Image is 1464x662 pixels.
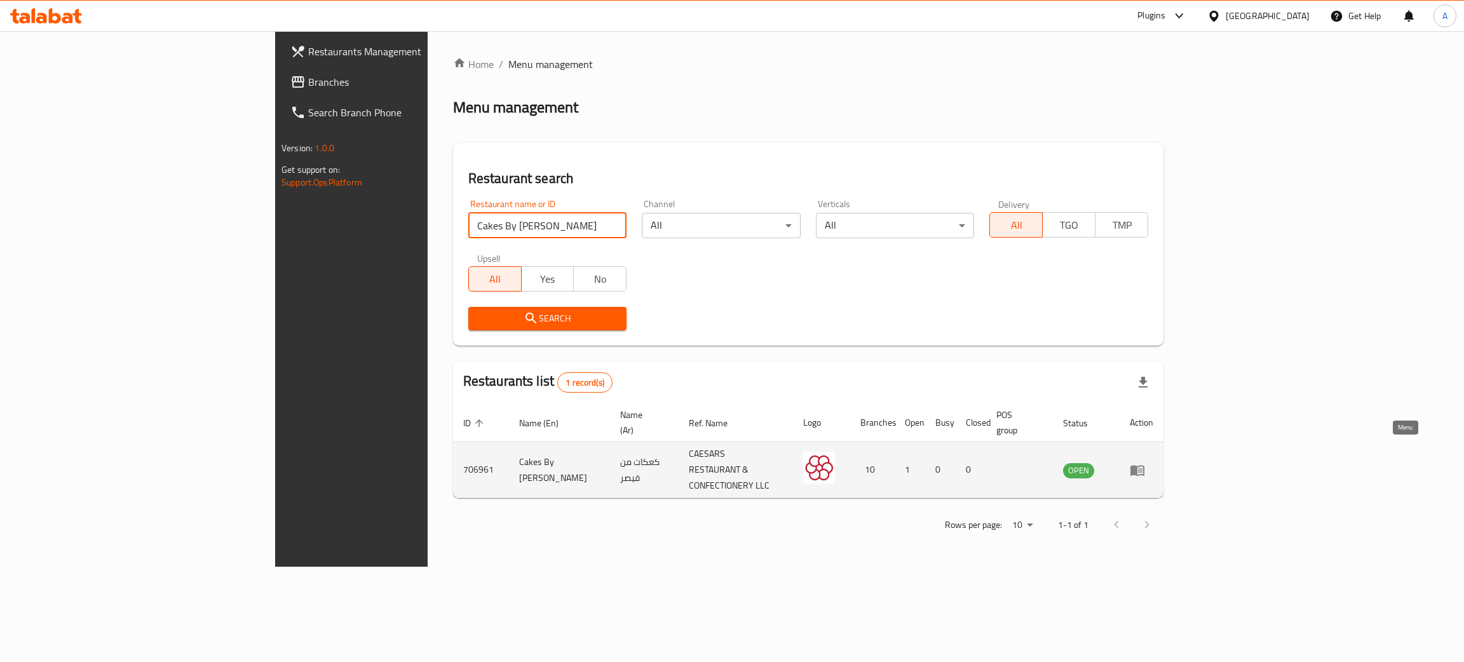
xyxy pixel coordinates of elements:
[850,442,895,498] td: 10
[468,307,627,330] button: Search
[557,372,613,393] div: Total records count
[280,67,520,97] a: Branches
[1007,516,1038,535] div: Rows per page:
[1058,517,1088,533] p: 1-1 of 1
[989,212,1043,238] button: All
[1226,9,1310,23] div: [GEOGRAPHIC_DATA]
[281,140,313,156] span: Version:
[527,270,569,288] span: Yes
[508,57,593,72] span: Menu management
[573,266,627,292] button: No
[1063,463,1094,478] span: OPEN
[468,169,1148,188] h2: Restaurant search
[477,253,501,262] label: Upsell
[281,174,362,191] a: Support.OpsPlatform
[895,403,925,442] th: Open
[463,372,613,393] h2: Restaurants list
[463,415,487,431] span: ID
[1101,216,1143,234] span: TMP
[956,442,986,498] td: 0
[850,403,895,442] th: Branches
[281,161,340,178] span: Get support on:
[478,311,617,327] span: Search
[642,213,801,238] div: All
[453,97,578,118] h2: Menu management
[1042,212,1095,238] button: TGO
[1095,212,1148,238] button: TMP
[1442,9,1447,23] span: A
[308,44,510,59] span: Restaurants Management
[816,213,975,238] div: All
[895,442,925,498] td: 1
[1120,403,1163,442] th: Action
[995,216,1038,234] span: All
[956,403,986,442] th: Closed
[1063,415,1104,431] span: Status
[280,97,520,128] a: Search Branch Phone
[308,105,510,120] span: Search Branch Phone
[315,140,334,156] span: 1.0.0
[945,517,1002,533] p: Rows per page:
[308,74,510,90] span: Branches
[509,442,610,498] td: Cakes By [PERSON_NAME]
[474,270,517,288] span: All
[1137,8,1165,24] div: Plugins
[925,403,956,442] th: Busy
[468,213,627,238] input: Search for restaurant name or ID..
[453,57,1163,72] nav: breadcrumb
[519,415,575,431] span: Name (En)
[280,36,520,67] a: Restaurants Management
[521,266,574,292] button: Yes
[679,442,793,498] td: CAESARS RESTAURANT & CONFECTIONERY LLC
[925,442,956,498] td: 0
[620,407,663,438] span: Name (Ar)
[998,199,1030,208] label: Delivery
[1048,216,1090,234] span: TGO
[996,407,1038,438] span: POS group
[1128,367,1158,398] div: Export file
[453,403,1163,498] table: enhanced table
[803,452,835,483] img: Cakes By Caesars
[689,415,744,431] span: Ref. Name
[793,403,850,442] th: Logo
[579,270,621,288] span: No
[558,377,612,389] span: 1 record(s)
[610,442,679,498] td: كعكات من قيصر
[468,266,522,292] button: All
